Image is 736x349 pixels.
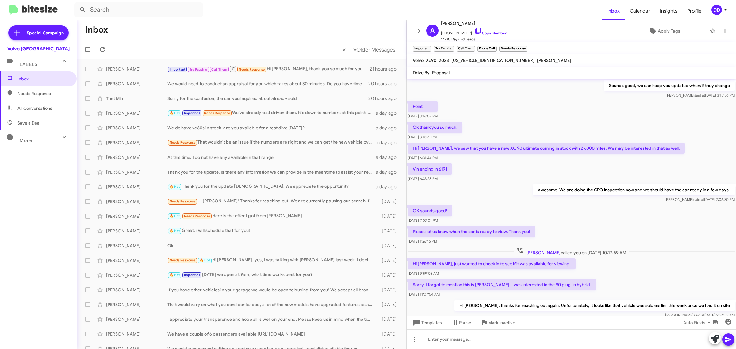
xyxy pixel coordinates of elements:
span: 🔥 Hot [170,214,180,218]
a: Profile [682,2,706,20]
div: [PERSON_NAME] [106,169,167,175]
h1: Inbox [85,25,108,35]
span: « [343,46,346,53]
span: Needs Response [170,258,196,262]
div: a day ago [376,169,401,175]
button: Apply Tags [622,25,707,36]
span: Needs Response [239,67,265,71]
div: a day ago [376,184,401,190]
span: [PHONE_NUMBER] [441,27,507,36]
div: [PERSON_NAME] [106,213,167,219]
div: Here is the offer I got from [PERSON_NAME] [167,213,376,220]
div: [PERSON_NAME] [106,257,167,263]
span: Pause [459,317,471,328]
span: 2023 [439,58,449,63]
span: said at [693,197,704,202]
div: 21 hours ago [370,66,401,72]
span: Save a Deal [17,120,40,126]
span: Insights [655,2,682,20]
a: Copy Number [474,31,507,35]
div: We have a couple of 6 passengers available [URL][DOMAIN_NAME] [167,331,376,337]
div: [PERSON_NAME] [106,287,167,293]
span: Important [184,111,200,115]
div: [PERSON_NAME] [106,66,167,72]
p: Vin ending in 6191 [408,163,452,174]
span: 🔥 Hot [170,273,180,277]
div: Hi [PERSON_NAME], thank you so much for your assistance! However, we have bought a Volvo elsewher... [167,65,370,73]
span: Needs Response [170,140,196,144]
div: I appreciate your transparence and hope all is well on your end. Please keep us in mind when the ... [167,316,376,322]
span: Call Them [211,67,227,71]
div: [DATE] [376,301,401,308]
p: Point [408,101,438,112]
div: If you have other vehicles in your garage we would be open to buying from you! We accept all bran... [167,287,376,293]
div: That would vary on what you consider loaded, a lot of the new models have upgraded features as a ... [167,301,376,308]
small: Call Them [457,46,475,52]
small: Try Pausing [434,46,454,52]
div: [PERSON_NAME] [106,331,167,337]
span: A [430,26,435,36]
span: [PERSON_NAME] [526,250,561,255]
div: [PERSON_NAME] [106,301,167,308]
span: called you on [DATE] 10:17:59 AM [514,247,629,256]
span: [DATE] 7:07:01 PM [408,218,438,223]
div: [PERSON_NAME] [106,198,167,205]
p: Hi [PERSON_NAME], we saw that you have a new XC 90 ultimate coming in stock with 27,000 miles. We... [408,143,685,154]
small: Important [413,46,431,52]
div: Great, i will schedule that for you! [167,227,376,234]
div: [DATE] [376,243,401,249]
span: Labels [20,62,37,67]
span: [DATE] 11:07:54 AM [408,292,440,297]
div: DD [711,5,722,15]
span: Apply Tags [658,25,680,36]
span: Inbox [17,76,70,82]
span: 🔥 Hot [170,185,180,189]
span: [PERSON_NAME] [441,20,507,27]
div: [PERSON_NAME] [106,243,167,249]
span: All Conversations [17,105,52,111]
span: Volvo [413,58,424,63]
span: Xc90 [426,58,436,63]
p: Awesome! We are doing the CPO inspection now and we should have the car ready in a few days. [533,184,735,195]
p: Sorry, I forgot to mention this is [PERSON_NAME]. I was interested in the 90 plug-in hybrid. [408,279,596,290]
div: [DATE] [376,198,401,205]
span: [DATE] 3:16:21 PM [408,135,437,139]
span: Important [184,273,200,277]
span: 🔥 Hot [170,229,180,233]
button: DD [706,5,729,15]
button: Next [349,43,399,56]
span: Drive By [413,70,430,75]
div: [PERSON_NAME] [106,228,167,234]
span: 🔥 Hot [200,258,210,262]
div: Hi [PERSON_NAME], yes, I was talking with [PERSON_NAME] last week. I decided to wait a little bit... [167,257,376,264]
span: said at [694,313,704,317]
span: Needs Response [170,199,196,203]
div: We've already test driven them. It's down to numbers at this point. We would be interested in the... [167,109,376,117]
div: a day ago [376,125,401,131]
span: 14-30 Day Old Leads [441,36,507,42]
div: [DATE] [376,316,401,322]
span: Important [170,67,186,71]
div: At this time, I do not have any available in that range [167,154,376,160]
span: [PERSON_NAME] [537,58,571,63]
span: [PERSON_NAME] [DATE] 9:34:53 AM [665,313,735,317]
div: Ok [167,243,376,249]
div: [PERSON_NAME] [106,272,167,278]
span: [DATE] 1:26:16 PM [408,239,437,244]
span: Needs Response [204,111,230,115]
input: Search [74,2,203,17]
span: Proposal [432,70,450,75]
div: Thank you for the update [DEMOGRAPHIC_DATA]. We appreciate the opportunity [167,183,376,190]
div: That wouldn't be an issue if the numbers are right and we can get the new vehicle over to me quickly [167,139,376,146]
span: Mark Inactive [488,317,515,328]
div: [DATE] we open at 9am, what time works best for you? [167,271,376,278]
button: Mark Inactive [476,317,520,328]
span: [DATE] 9:59:03 AM [408,271,439,276]
div: We would need to conduct an appraisal for you which takes about 30 minutes. Do you have time to b... [167,81,368,87]
div: [DATE] [376,272,401,278]
div: [DATE] [376,213,401,219]
div: Sorry for the confusion, the car you inquired about already sold [167,95,368,102]
div: Volvo [GEOGRAPHIC_DATA] [7,46,70,52]
div: [DATE] [376,287,401,293]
